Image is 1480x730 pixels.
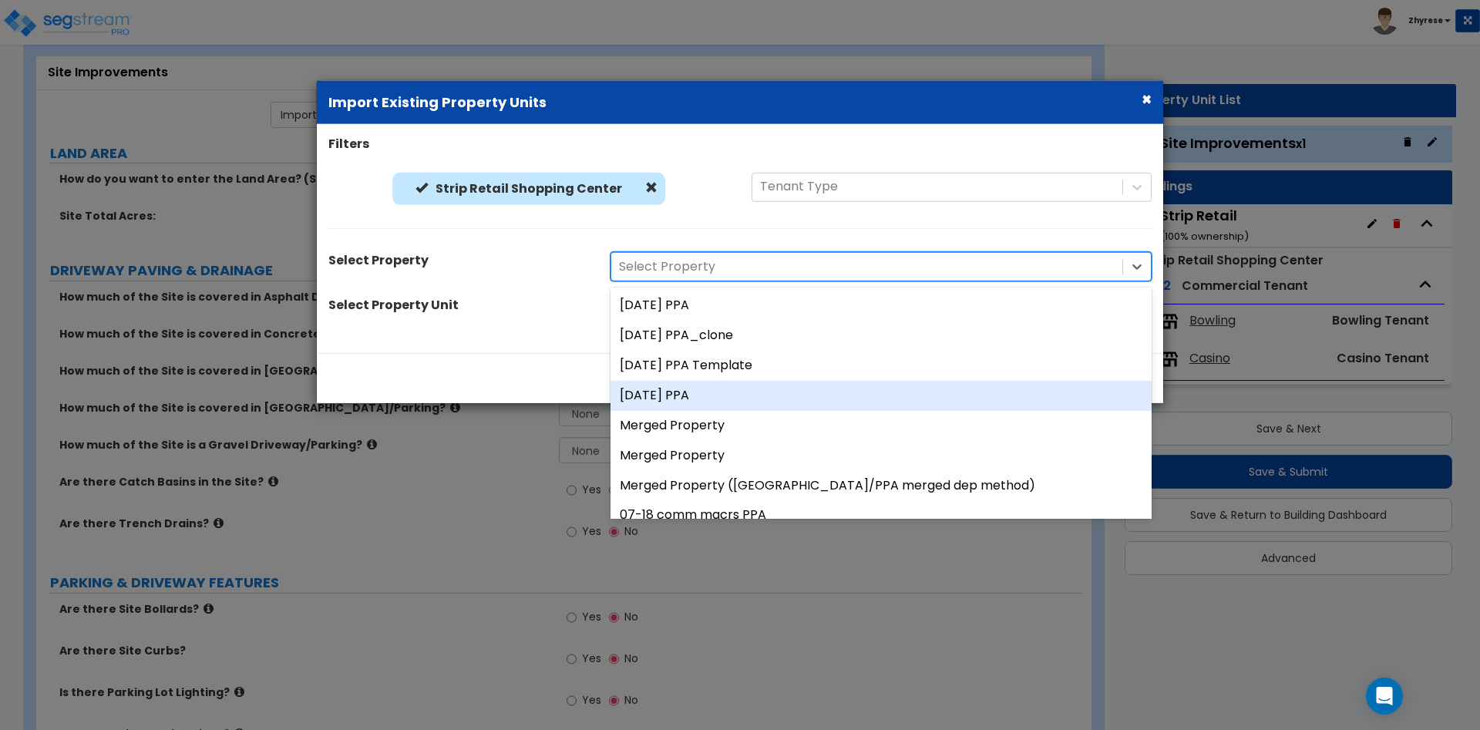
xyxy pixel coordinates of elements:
div: Merged Property ([GEOGRAPHIC_DATA]/PPA merged dep method) [610,470,1152,500]
div: [DATE] PPA_clone [610,321,1152,351]
div: [DATE] PPA Template [610,351,1152,381]
label: Select Property Unit [328,297,459,315]
div: [DATE] PPA [610,291,1152,321]
div: Merged Property [610,411,1152,441]
label: Select Property [328,252,429,270]
div: Open Intercom Messenger [1366,678,1403,715]
div: [DATE] PPA [610,381,1152,411]
button: × [1142,91,1152,107]
b: Import Existing Property Units [328,93,547,112]
div: 07-18 comm macrs PPA [610,500,1152,530]
div: Merged Property [610,441,1152,471]
b: Strip Retail Shopping Center [436,179,622,197]
label: Filters [328,136,369,153]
